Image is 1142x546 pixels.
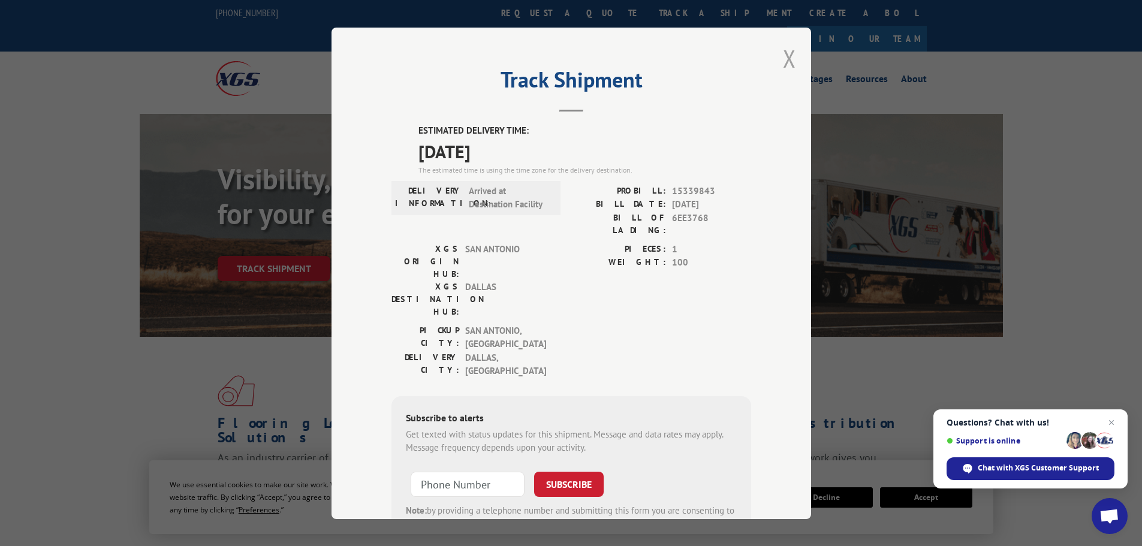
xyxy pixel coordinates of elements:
label: BILL DATE: [571,198,666,212]
span: [DATE] [418,137,751,164]
div: Open chat [1092,498,1128,534]
label: WEIGHT: [571,256,666,270]
div: Chat with XGS Customer Support [947,457,1114,480]
label: PICKUP CITY: [391,324,459,351]
label: XGS DESTINATION HUB: [391,280,459,318]
label: PROBILL: [571,184,666,198]
button: SUBSCRIBE [534,471,604,496]
div: by providing a telephone number and submitting this form you are consenting to be contacted by SM... [406,503,737,544]
span: DALLAS , [GEOGRAPHIC_DATA] [465,351,546,378]
h2: Track Shipment [391,71,751,94]
button: Close modal [783,43,796,74]
label: PIECES: [571,242,666,256]
span: SAN ANTONIO , [GEOGRAPHIC_DATA] [465,324,546,351]
strong: Note: [406,504,427,515]
span: Close chat [1104,415,1119,430]
span: 1 [672,242,751,256]
label: ESTIMATED DELIVERY TIME: [418,124,751,138]
label: XGS ORIGIN HUB: [391,242,459,280]
div: The estimated time is using the time zone for the delivery destination. [418,164,751,175]
label: BILL OF LADING: [571,211,666,236]
span: SAN ANTONIO [465,242,546,280]
input: Phone Number [411,471,525,496]
span: Chat with XGS Customer Support [978,463,1099,473]
span: [DATE] [672,198,751,212]
span: Questions? Chat with us! [947,418,1114,427]
span: 15339843 [672,184,751,198]
span: Arrived at Destination Facility [469,184,550,211]
label: DELIVERY CITY: [391,351,459,378]
label: DELIVERY INFORMATION: [395,184,463,211]
div: Subscribe to alerts [406,410,737,427]
div: Get texted with status updates for this shipment. Message and data rates may apply. Message frequ... [406,427,737,454]
span: DALLAS [465,280,546,318]
span: 100 [672,256,751,270]
span: 6EE3768 [672,211,751,236]
span: Support is online [947,436,1062,445]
